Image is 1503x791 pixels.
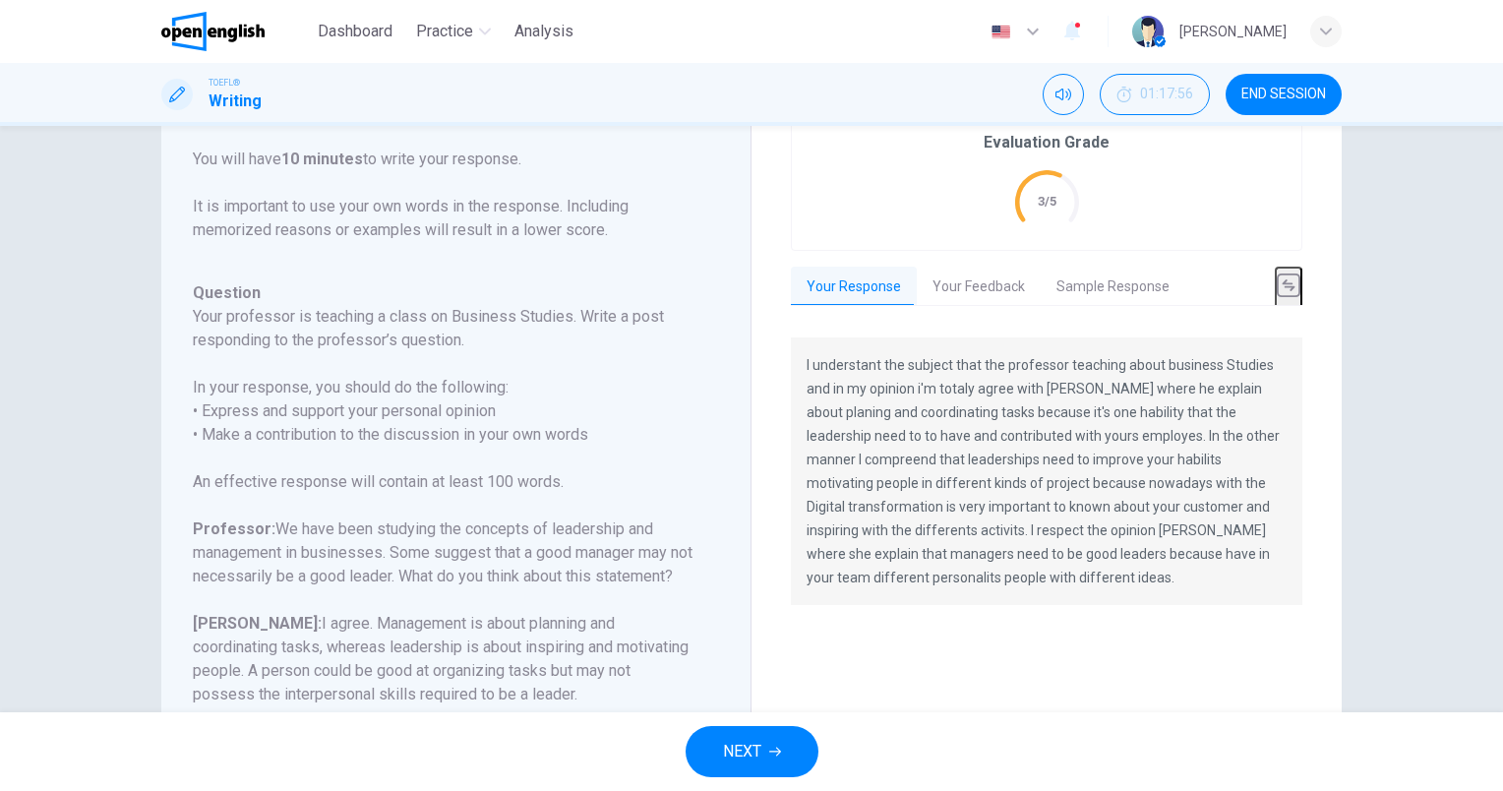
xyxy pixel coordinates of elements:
[416,20,473,43] span: Practice
[193,281,695,305] h6: Question
[984,131,1110,154] h6: Evaluation Grade
[161,12,310,51] a: OpenEnglish logo
[408,14,499,49] button: Practice
[1179,20,1287,43] div: [PERSON_NAME]
[193,519,275,538] b: Professor:
[209,76,240,90] span: TOEFL®
[514,20,573,43] span: Analysis
[209,90,262,113] h1: Writing
[1100,74,1210,115] div: Hide
[193,305,695,352] h6: Your professor is teaching a class on Business Studies. Write a post responding to the professor’...
[193,470,695,494] h6: An effective response will contain at least 100 words.
[807,353,1287,589] p: I understant the subject that the professor teaching about business Studies and in my opinion i'm...
[193,612,695,706] h6: I agree. Management is about planning and coordinating tasks, whereas leadership is about inspiri...
[791,267,1302,308] div: basic tabs example
[791,267,917,308] button: Your Response
[1132,16,1164,47] img: Profile picture
[1041,267,1185,308] button: Sample Response
[723,738,761,765] span: NEXT
[686,726,818,777] button: NEXT
[507,14,581,49] button: Analysis
[1100,74,1210,115] button: 01:17:56
[1140,87,1193,102] span: 01:17:56
[193,517,695,588] h6: We have been studying the concepts of leadership and management in businesses. Some suggest that ...
[1038,194,1056,209] text: 3/5
[917,267,1041,308] button: Your Feedback
[1226,74,1342,115] button: END SESSION
[161,12,265,51] img: OpenEnglish logo
[318,20,392,43] span: Dashboard
[1043,74,1084,115] div: Mute
[281,150,363,168] b: 10 minutes
[193,614,322,633] b: [PERSON_NAME]:
[989,25,1013,39] img: en
[1241,87,1326,102] span: END SESSION
[310,14,400,49] button: Dashboard
[193,376,695,447] h6: In your response, you should do the following: • Express and support your personal opinion • Make...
